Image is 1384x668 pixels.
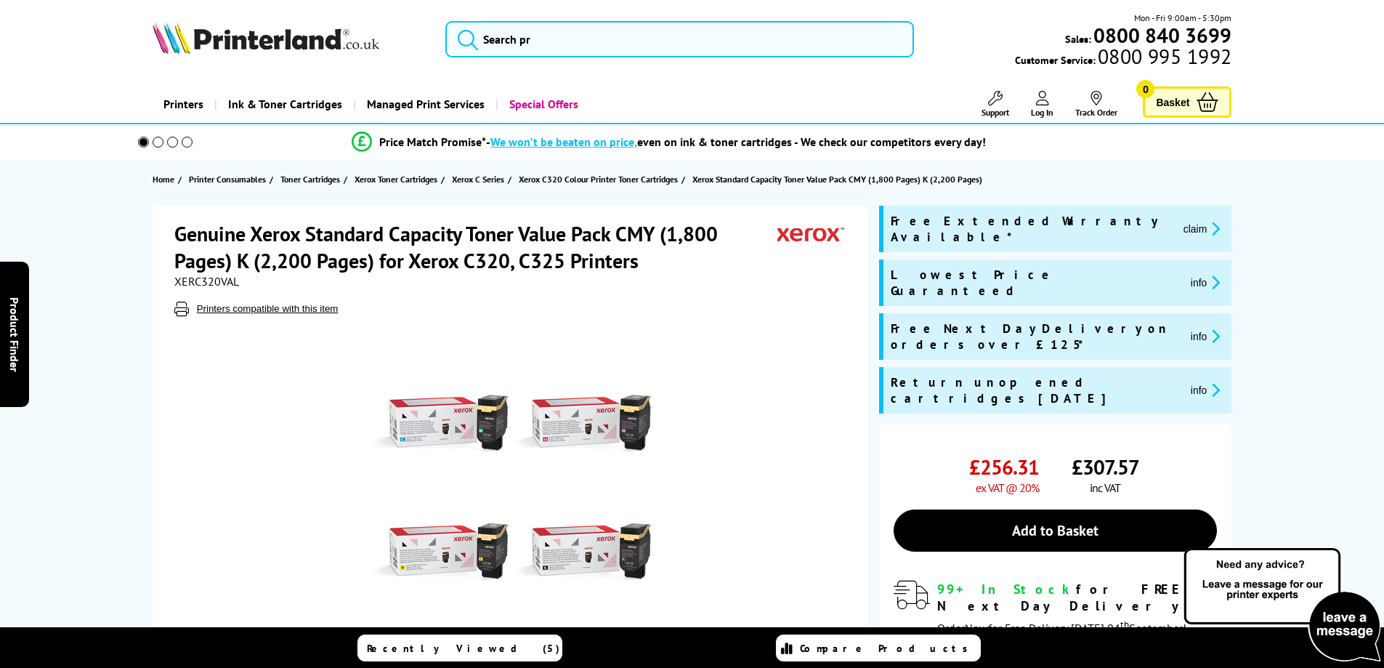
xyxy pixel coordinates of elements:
[777,220,844,247] img: Xerox
[1093,22,1231,49] b: 0800 840 3699
[891,374,1179,406] span: Return unopened cartridges [DATE]
[355,172,437,187] span: Xerox Toner Cartridges
[1181,546,1384,665] img: Open Live Chat window
[7,297,22,371] span: Product Finder
[692,174,982,185] span: Xerox Standard Capacity Toner Value Pack CMY (1,800 Pages) K (2,200 Pages)
[118,129,1221,155] li: modal_Promise
[1186,274,1225,291] button: promo-description
[379,134,486,149] span: Price Match Promise*
[937,621,1186,635] span: Order for Free Delivery [DATE] 04 September!
[153,172,174,187] span: Home
[1143,86,1231,118] a: Basket 0
[519,172,681,187] a: Xerox C320 Colour Printer Toner Cartridges
[982,107,1009,118] span: Support
[1031,91,1053,118] a: Log In
[193,302,343,315] button: Printers compatible with this item
[280,172,344,187] a: Toner Cartridges
[1134,11,1231,25] span: Mon - Fri 9:00am - 5:30pm
[891,267,1179,299] span: Lowest Price Guaranteed
[174,274,239,289] span: XERC320VAL
[367,642,560,655] span: Recently Viewed (5)
[280,172,340,187] span: Toner Cartridges
[969,454,1039,480] span: £256.31
[490,134,637,149] span: We won’t be beaten on price,
[153,22,379,54] img: Printerland Logo
[891,213,1172,245] span: Free Extended Warranty Available*
[1072,454,1139,480] span: £307.57
[153,86,214,123] a: Printers
[1065,32,1091,46] span: Sales:
[519,172,678,187] span: Xerox C320 Colour Printer Toner Cartridges
[937,581,1217,614] div: for FREE Next Day Delivery
[1186,382,1225,398] button: promo-description
[976,480,1039,495] span: ex VAT @ 20%
[353,86,495,123] a: Managed Print Services
[1091,28,1231,42] a: 0800 840 3699
[355,172,441,187] a: Xerox Toner Cartridges
[1031,107,1053,118] span: Log In
[894,581,1217,635] div: modal_delivery
[452,172,504,187] span: Xerox C Series
[189,172,266,187] span: Printer Consumables
[1075,91,1117,118] a: Track Order
[1090,480,1120,495] span: inc VAT
[1156,92,1189,112] span: Basket
[228,86,342,123] span: Ink & Toner Cartridges
[1120,618,1129,631] sup: th
[982,91,1009,118] a: Support
[153,172,178,187] a: Home
[486,134,986,149] div: - even on ink & toner cartridges - We check our competitors every day!
[937,581,1076,597] span: 99+ In Stock
[214,86,353,123] a: Ink & Toner Cartridges
[174,220,777,274] h1: Genuine Xerox Standard Capacity Toner Value Pack CMY (1,800 Pages) K (2,200 Pages) for Xerox C320...
[189,172,270,187] a: Printer Consumables
[1179,220,1225,237] button: promo-description
[370,345,655,630] img: Xerox Standard Capacity Toner Value Pack CMY (1,800 Pages) K (2,200 Pages)
[1015,49,1231,67] span: Customer Service:
[894,510,1217,552] a: Add to Basket
[1186,328,1225,345] button: promo-description
[495,86,589,123] a: Special Offers
[445,21,914,57] input: Search pr
[153,22,428,57] a: Printerland Logo
[800,642,976,655] span: Compare Products
[1136,80,1154,98] span: 0
[1096,49,1231,63] span: 0800 995 1992
[452,172,508,187] a: Xerox C Series
[357,635,562,661] a: Recently Viewed (5)
[776,635,981,661] a: Compare Products
[891,321,1179,353] span: Free Next Day Delivery on orders over £125*
[965,621,988,635] span: Now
